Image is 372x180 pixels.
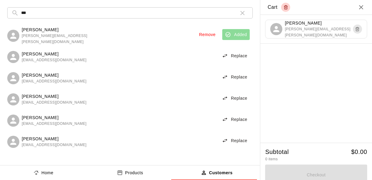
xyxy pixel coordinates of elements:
[22,100,87,106] span: [EMAIL_ADDRESS][DOMAIN_NAME]
[358,4,365,11] button: Close
[22,57,87,63] span: [EMAIL_ADDRESS][DOMAIN_NAME]
[22,27,97,33] p: [PERSON_NAME]
[285,26,353,38] span: [PERSON_NAME][EMAIL_ADDRESS][PERSON_NAME][DOMAIN_NAME]
[268,3,290,12] div: Cart
[22,72,87,78] p: [PERSON_NAME]
[220,50,250,62] button: Replace
[353,25,362,34] button: Remove customer
[22,121,87,127] span: [EMAIL_ADDRESS][DOMAIN_NAME]
[41,170,53,176] p: Home
[220,93,250,104] button: Replace
[265,157,277,161] span: 0 items
[22,51,87,57] p: [PERSON_NAME]
[22,33,97,45] span: [PERSON_NAME][EMAIL_ADDRESS][PERSON_NAME][DOMAIN_NAME]
[222,29,250,40] button: Added
[197,29,218,40] button: Remove
[209,170,232,176] p: Customers
[22,78,87,85] span: [EMAIL_ADDRESS][DOMAIN_NAME]
[285,20,353,26] p: [PERSON_NAME]
[220,72,250,83] button: Replace
[351,148,367,156] h5: $ 0.00
[125,170,143,176] p: Products
[22,93,87,100] p: [PERSON_NAME]
[22,136,87,142] p: [PERSON_NAME]
[22,115,87,121] p: [PERSON_NAME]
[220,135,250,146] button: Replace
[22,142,87,148] span: [EMAIL_ADDRESS][DOMAIN_NAME]
[281,3,290,12] button: Empty cart
[265,148,289,156] h5: Subtotal
[220,114,250,125] button: Replace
